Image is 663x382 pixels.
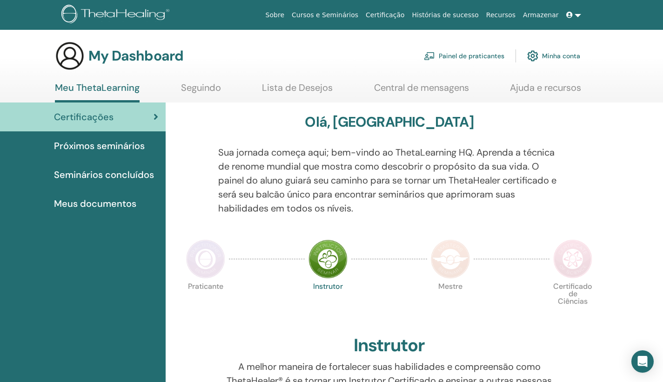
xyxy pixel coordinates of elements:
img: chalkboard-teacher.svg [424,52,435,60]
a: Sobre [262,7,288,24]
div: Open Intercom Messenger [631,350,654,373]
h3: Olá, [GEOGRAPHIC_DATA] [305,114,473,130]
a: Ajuda e recursos [510,82,581,100]
a: Cursos e Seminários [288,7,362,24]
p: Praticante [186,283,225,322]
img: logo.png [61,5,173,26]
a: Minha conta [527,46,580,66]
p: Mestre [431,283,470,322]
span: Próximos seminários [54,139,145,153]
a: Lista de Desejos [262,82,333,100]
img: Instructor [308,239,348,279]
a: Recursos [482,7,519,24]
p: Certificado de Ciências [553,283,592,322]
a: Seguindo [181,82,221,100]
a: Meu ThetaLearning [55,82,140,102]
img: cog.svg [527,48,538,64]
a: Painel de praticantes [424,46,504,66]
a: Histórias de sucesso [409,7,482,24]
img: Master [431,239,470,279]
a: Central de mensagens [374,82,469,100]
p: Instrutor [308,283,348,322]
a: Armazenar [519,7,562,24]
h3: My Dashboard [88,48,183,64]
h2: Instrutor [354,335,425,356]
img: generic-user-icon.jpg [55,41,85,71]
span: Seminários concluídos [54,168,154,182]
img: Certificate of Science [553,239,592,279]
p: Sua jornada começa aqui; bem-vindo ao ThetaLearning HQ. Aprenda a técnica de renome mundial que m... [218,145,561,215]
img: Practitioner [186,239,225,279]
span: Meus documentos [54,197,136,211]
a: Certificação [362,7,408,24]
span: Certificações [54,110,114,124]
